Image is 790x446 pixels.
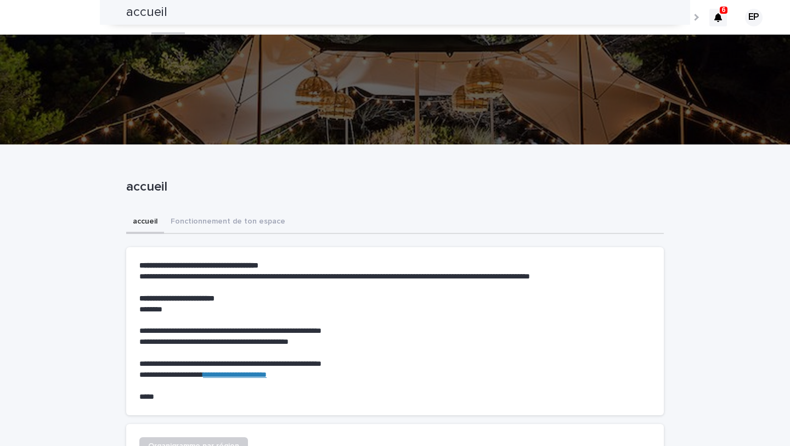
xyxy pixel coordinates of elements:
button: accueil [126,211,164,234]
div: 6 [709,9,727,26]
button: Fonctionnement de ton espace [164,211,292,234]
p: 6 [722,6,726,14]
p: accueil [126,179,659,195]
img: Ls34BcGeRexTGTNfXpUC [22,7,128,29]
div: EP [745,9,763,26]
